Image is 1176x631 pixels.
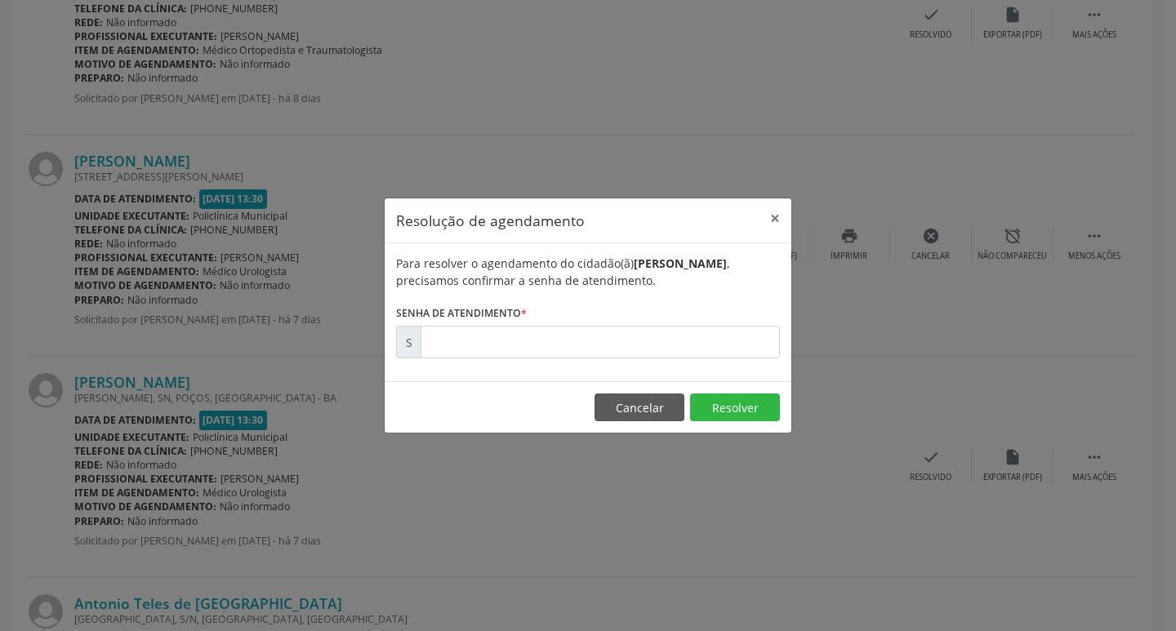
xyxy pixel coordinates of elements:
button: Close [759,198,791,238]
b: [PERSON_NAME] [634,256,727,271]
div: Para resolver o agendamento do cidadão(ã) , precisamos confirmar a senha de atendimento. [396,255,780,289]
div: S [396,326,421,358]
button: Resolver [690,393,780,421]
button: Cancelar [595,393,684,421]
label: Senha de atendimento [396,300,527,326]
h5: Resolução de agendamento [396,210,585,231]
